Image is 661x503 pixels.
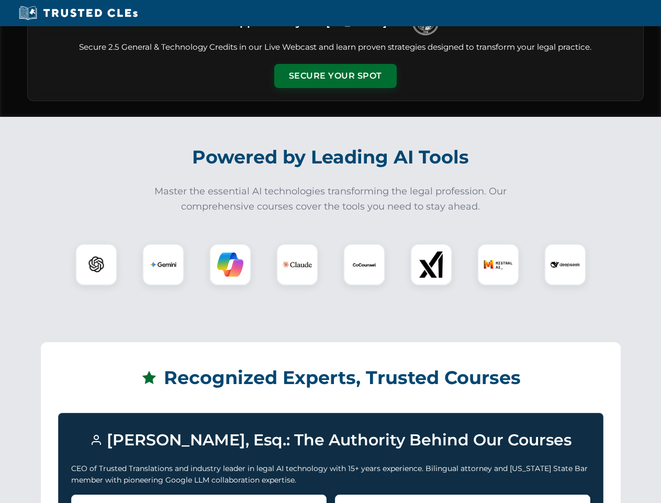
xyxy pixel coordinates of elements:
[283,250,312,279] img: Claude Logo
[209,244,251,286] div: Copilot
[351,251,377,278] img: CoCounsel Logo
[142,244,184,286] div: Gemini
[16,5,141,21] img: Trusted CLEs
[477,244,519,286] div: Mistral AI
[343,244,385,286] div: CoCounsel
[410,244,452,286] div: xAI
[71,463,590,486] p: CEO of Trusted Translations and industry leader in legal AI technology with 15+ years experience....
[551,250,580,279] img: DeepSeek Logo
[41,139,621,176] h2: Powered by Leading AI Tools
[217,251,243,278] img: Copilot Logo
[81,249,111,280] img: ChatGPT Logo
[148,184,514,214] p: Master the essential AI technologies transforming the legal profession. Our comprehensive courses...
[40,41,631,53] p: Secure 2.5 General & Technology Credits in our Live Webcast and learn proven strategies designed ...
[75,244,117,286] div: ChatGPT
[544,244,586,286] div: DeepSeek
[276,244,318,286] div: Claude
[484,250,513,279] img: Mistral AI Logo
[274,64,397,88] button: Secure Your Spot
[71,426,590,454] h3: [PERSON_NAME], Esq.: The Authority Behind Our Courses
[418,251,444,278] img: xAI Logo
[150,251,176,278] img: Gemini Logo
[58,359,603,396] h2: Recognized Experts, Trusted Courses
